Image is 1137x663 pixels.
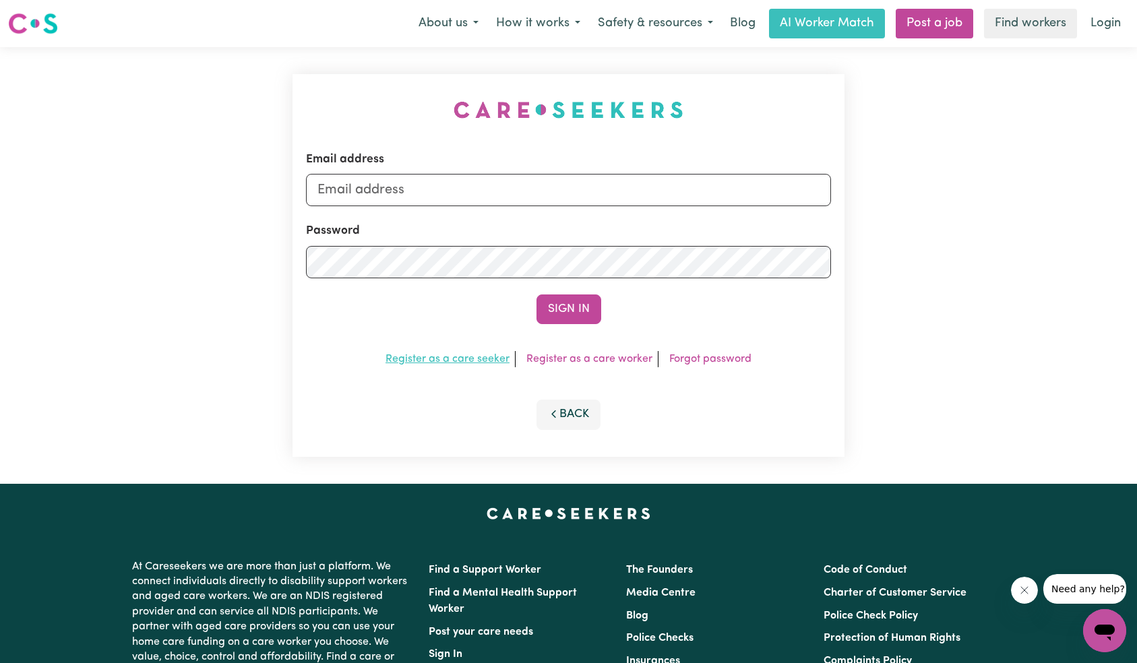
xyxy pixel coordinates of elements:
[306,174,832,206] input: Email address
[626,633,694,643] a: Police Checks
[626,565,693,575] a: The Founders
[429,588,577,614] a: Find a Mental Health Support Worker
[536,294,601,324] button: Sign In
[306,222,360,240] label: Password
[626,610,648,621] a: Blog
[410,9,487,38] button: About us
[1082,9,1129,38] a: Login
[769,9,885,38] a: AI Worker Match
[1011,577,1038,604] iframe: Close message
[824,565,907,575] a: Code of Conduct
[8,11,58,36] img: Careseekers logo
[306,151,384,168] label: Email address
[824,588,966,598] a: Charter of Customer Service
[8,8,58,39] a: Careseekers logo
[429,627,533,637] a: Post your care needs
[824,610,918,621] a: Police Check Policy
[487,9,589,38] button: How it works
[824,633,960,643] a: Protection of Human Rights
[669,354,751,365] a: Forgot password
[896,9,973,38] a: Post a job
[429,565,541,575] a: Find a Support Worker
[1043,574,1126,604] iframe: Message from company
[536,400,601,429] button: Back
[984,9,1077,38] a: Find workers
[429,649,462,660] a: Sign In
[526,354,652,365] a: Register as a care worker
[386,354,510,365] a: Register as a care seeker
[1083,609,1126,652] iframe: Button to launch messaging window
[722,9,764,38] a: Blog
[487,508,650,519] a: Careseekers home page
[626,588,696,598] a: Media Centre
[589,9,722,38] button: Safety & resources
